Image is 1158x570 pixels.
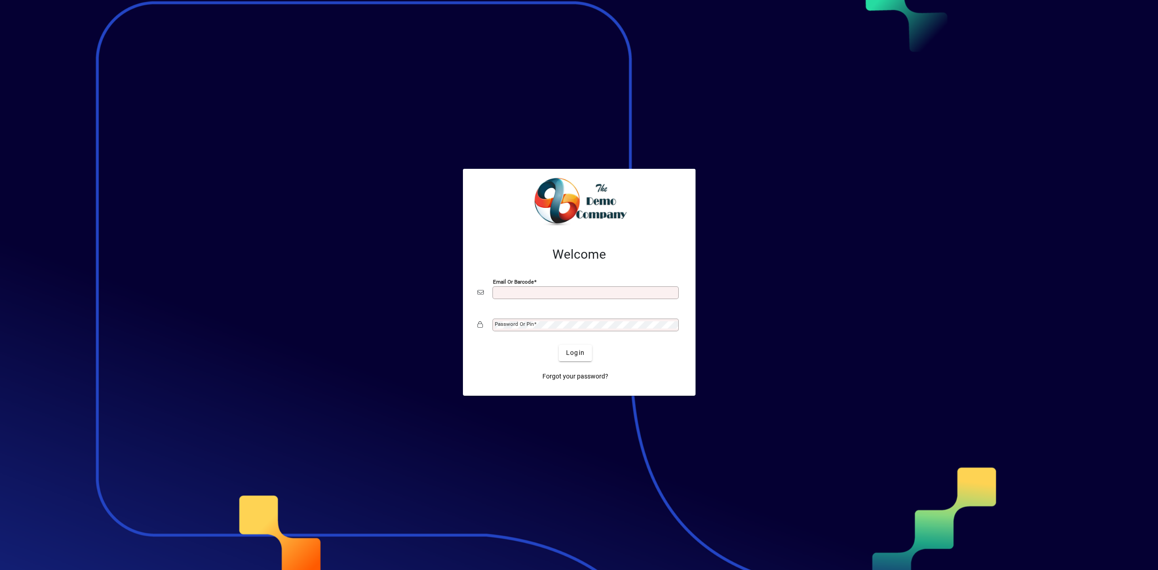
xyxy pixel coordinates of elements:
mat-label: Password or Pin [495,321,534,327]
span: Forgot your password? [542,372,608,381]
h2: Welcome [477,247,681,262]
button: Login [559,345,592,361]
mat-label: Email or Barcode [493,278,534,285]
a: Forgot your password? [539,369,612,385]
span: Login [566,348,585,358]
